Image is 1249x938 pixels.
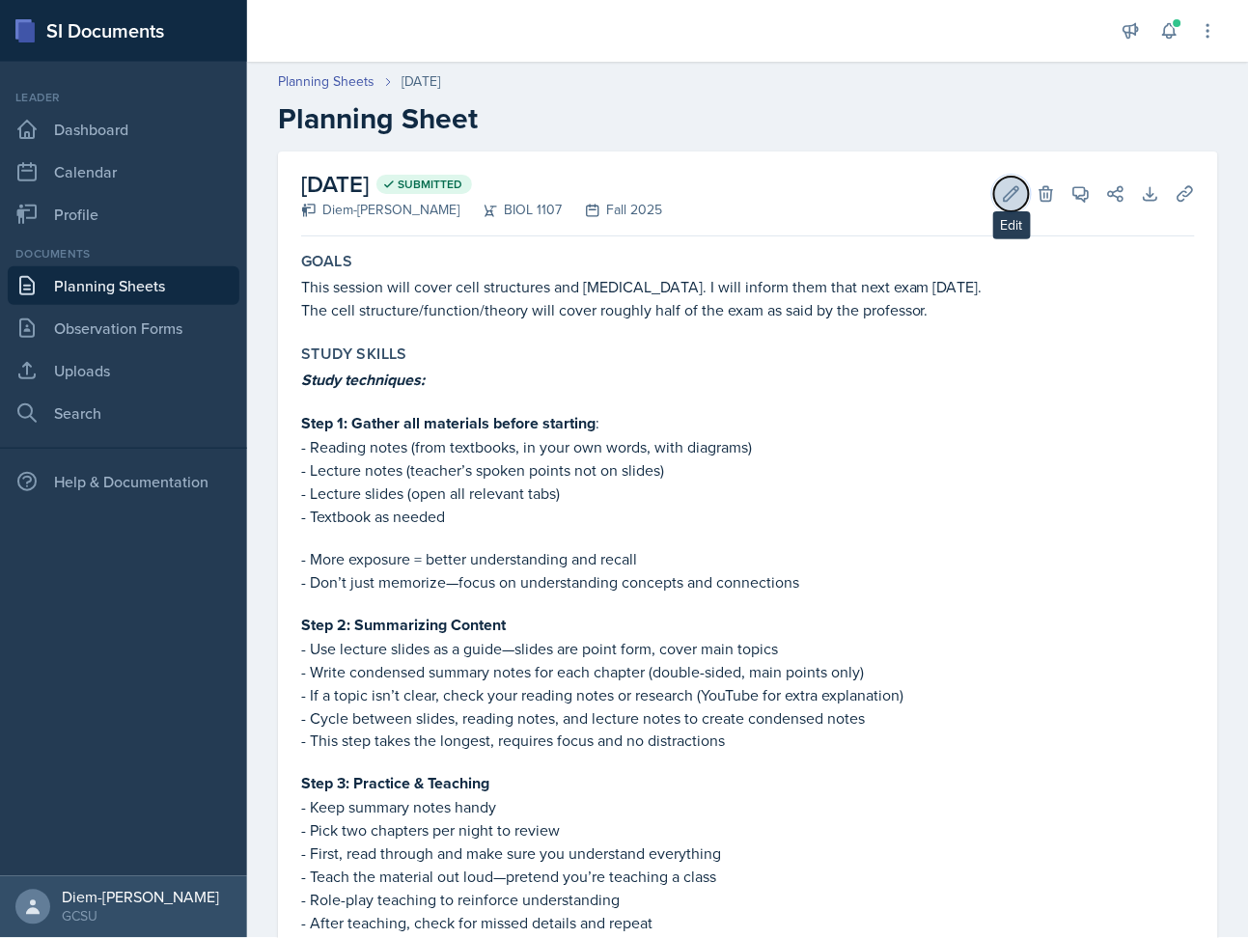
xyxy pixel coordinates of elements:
p: - Don’t just memorize—focus on understanding concepts and connections [301,570,1195,593]
a: Calendar [8,152,239,191]
span: Submitted [398,177,462,192]
div: GCSU [62,907,219,926]
a: Uploads [8,351,239,390]
p: - This step takes the longest, requires focus and no distractions [301,730,1195,753]
label: Goals [301,252,352,271]
p: - After teaching, check for missed details and repeat [301,912,1195,935]
div: Diem-[PERSON_NAME] [62,888,219,907]
div: Diem-[PERSON_NAME] [301,200,459,220]
div: [DATE] [402,71,440,92]
a: Profile [8,195,239,234]
strong: Step 2: Summarizing Content [301,614,506,636]
p: - Cycle between slides, reading notes, and lecture notes to create condensed notes [301,706,1195,730]
em: Study techniques: [301,369,425,391]
a: Planning Sheets [8,266,239,305]
strong: Step 3: Practice & Teaching [301,773,489,795]
p: - Write condensed summary notes for each chapter (double-sided, main points only) [301,660,1195,683]
h2: [DATE] [301,167,662,202]
div: Fall 2025 [562,200,662,220]
p: : [301,411,1195,435]
p: - First, read through and make sure you understand everything [301,842,1195,866]
strong: Step 1: Gather all materials before starting [301,412,596,434]
a: Observation Forms [8,309,239,347]
p: The cell structure/function/theory will cover roughly half of the exam as said by the professor. [301,298,1195,321]
a: Dashboard [8,110,239,149]
label: Study Skills [301,345,407,364]
p: - Teach the material out loud—pretend you’re teaching a class [301,866,1195,889]
a: Planning Sheets [278,71,375,92]
p: - Lecture slides (open all relevant tabs) [301,482,1195,505]
p: - Reading notes (from textbooks, in your own words, with diagrams) [301,435,1195,458]
p: - More exposure = better understanding and recall [301,547,1195,570]
div: Help & Documentation [8,462,239,501]
p: This session will cover cell structures and [MEDICAL_DATA]. I will inform them that next exam [DA... [301,275,1195,298]
a: Search [8,394,239,432]
div: Leader [8,89,239,106]
p: - Keep summary notes handy [301,796,1195,819]
p: - Pick two chapters per night to review [301,819,1195,842]
button: Edit [994,177,1029,211]
div: BIOL 1107 [459,200,562,220]
div: Documents [8,245,239,262]
p: - Role-play teaching to reinforce understanding [301,889,1195,912]
p: - If a topic isn’t clear, check your reading notes or research (YouTube for extra explanation) [301,683,1195,706]
h2: Planning Sheet [278,101,1218,136]
p: - Textbook as needed [301,505,1195,528]
p: - Lecture notes (teacher’s spoken points not on slides) [301,458,1195,482]
p: - Use lecture slides as a guide—slides are point form, cover main topics [301,637,1195,660]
